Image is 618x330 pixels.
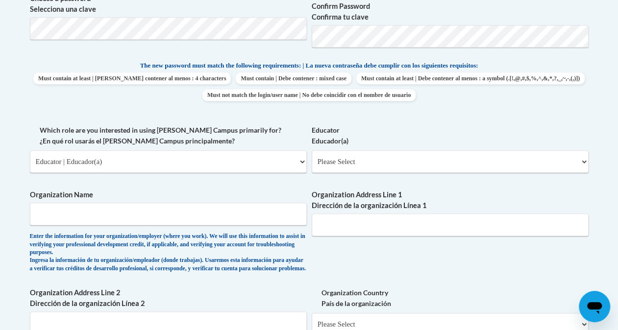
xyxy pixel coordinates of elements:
[30,203,307,225] input: Metadata input
[30,233,307,273] div: Enter the information for your organization/employer (where you work). We will use this informati...
[356,72,585,84] span: Must contain at least | Debe contener al menos : a symbol (.[!,@,#,$,%,^,&,*,?,_,~,-,(,)])
[312,1,589,23] label: Confirm Password Confirma tu clave
[312,213,589,236] input: Metadata input
[202,89,416,101] span: Must not match the login/user name | No debe coincidir con el nombre de usuario
[33,72,231,84] span: Must contain at least | [PERSON_NAME] contener al menos : 4 characters
[30,189,307,200] label: Organization Name
[30,287,307,309] label: Organization Address Line 2 Dirección de la organización Línea 2
[312,287,589,309] label: Organization Country País de la organización
[236,72,351,84] span: Must contain | Debe contener : mixed case
[140,61,478,70] span: The new password must match the following requirements: | La nueva contraseña debe cumplir con lo...
[30,125,307,146] label: Which role are you interested in using [PERSON_NAME] Campus primarily for? ¿En qué rol usarás el ...
[312,189,589,211] label: Organization Address Line 1 Dirección de la organización Línea 1
[312,125,589,146] label: Educator Educador(a)
[579,291,610,322] iframe: Button to launch messaging window, conversation in progress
